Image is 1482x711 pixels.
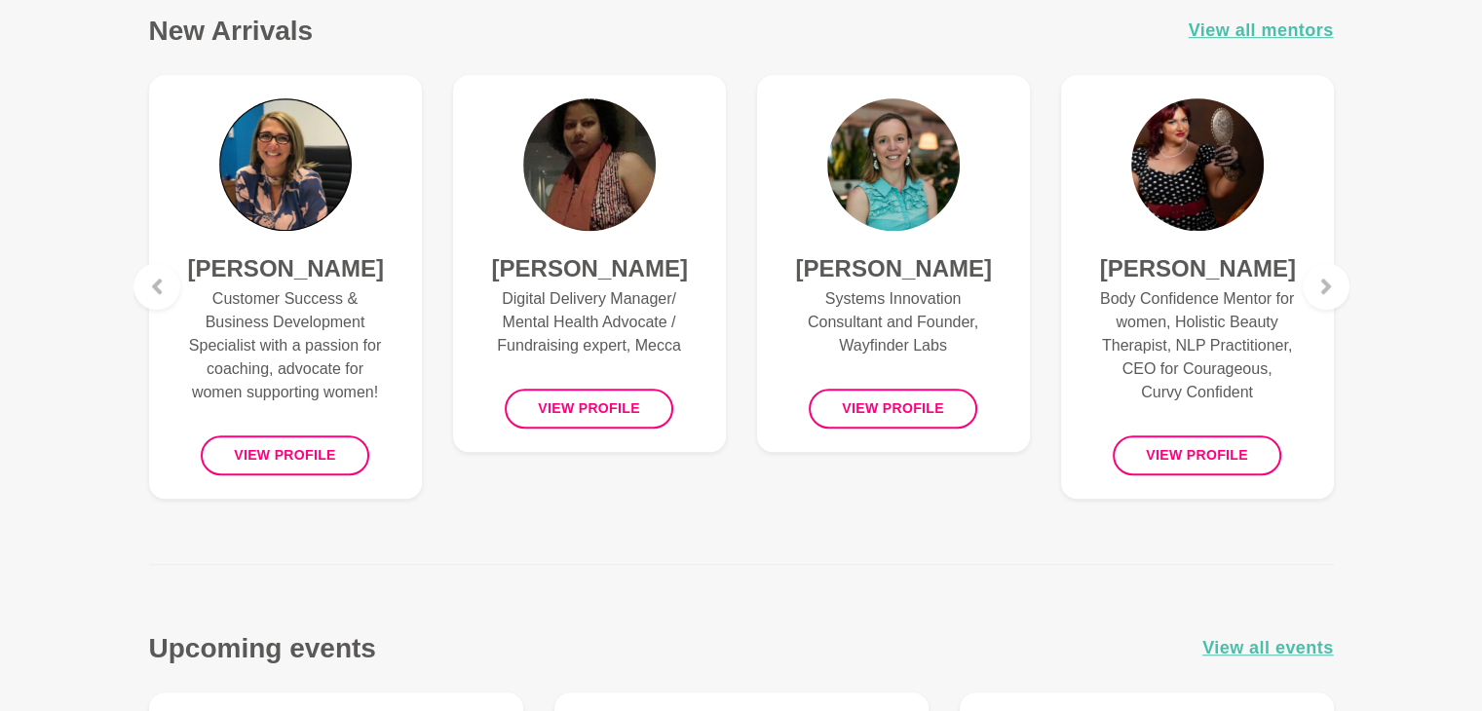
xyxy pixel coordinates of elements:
[523,98,656,231] img: Khushbu Gupta
[149,631,376,665] h3: Upcoming events
[219,98,352,231] img: Kate Vertsonis
[505,389,673,429] button: View profile
[1202,634,1334,662] a: View all events
[1100,254,1295,283] h4: [PERSON_NAME]
[1189,17,1334,45] a: View all mentors
[796,254,991,283] h4: [PERSON_NAME]
[188,287,383,404] p: Customer Success & Business Development Specialist with a passion for coaching, advocate for wome...
[796,287,991,357] p: Systems Innovation Consultant and Founder, Wayfinder Labs
[149,14,314,48] h3: New Arrivals
[149,75,422,499] a: Kate Vertsonis[PERSON_NAME]Customer Success & Business Development Specialist with a passion for ...
[1061,75,1334,499] a: Melissa Rodda[PERSON_NAME]Body Confidence Mentor for women, Holistic Beauty Therapist, NLP Practi...
[1131,98,1264,231] img: Melissa Rodda
[453,75,726,452] a: Khushbu Gupta[PERSON_NAME]Digital Delivery Manager/ Mental Health Advocate / Fundraising expert, ...
[809,389,977,429] button: View profile
[1113,435,1281,475] button: View profile
[827,98,960,231] img: Laura Aston
[201,435,369,475] button: View profile
[1100,287,1295,404] p: Body Confidence Mentor for women, Holistic Beauty Therapist, NLP Practitioner, CEO for Courageous...
[492,254,687,283] h4: [PERSON_NAME]
[757,75,1030,452] a: Laura Aston[PERSON_NAME]Systems Innovation Consultant and Founder, Wayfinder LabsView profile
[492,287,687,357] p: Digital Delivery Manager/ Mental Health Advocate / Fundraising expert, Mecca
[188,254,383,283] h4: [PERSON_NAME]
